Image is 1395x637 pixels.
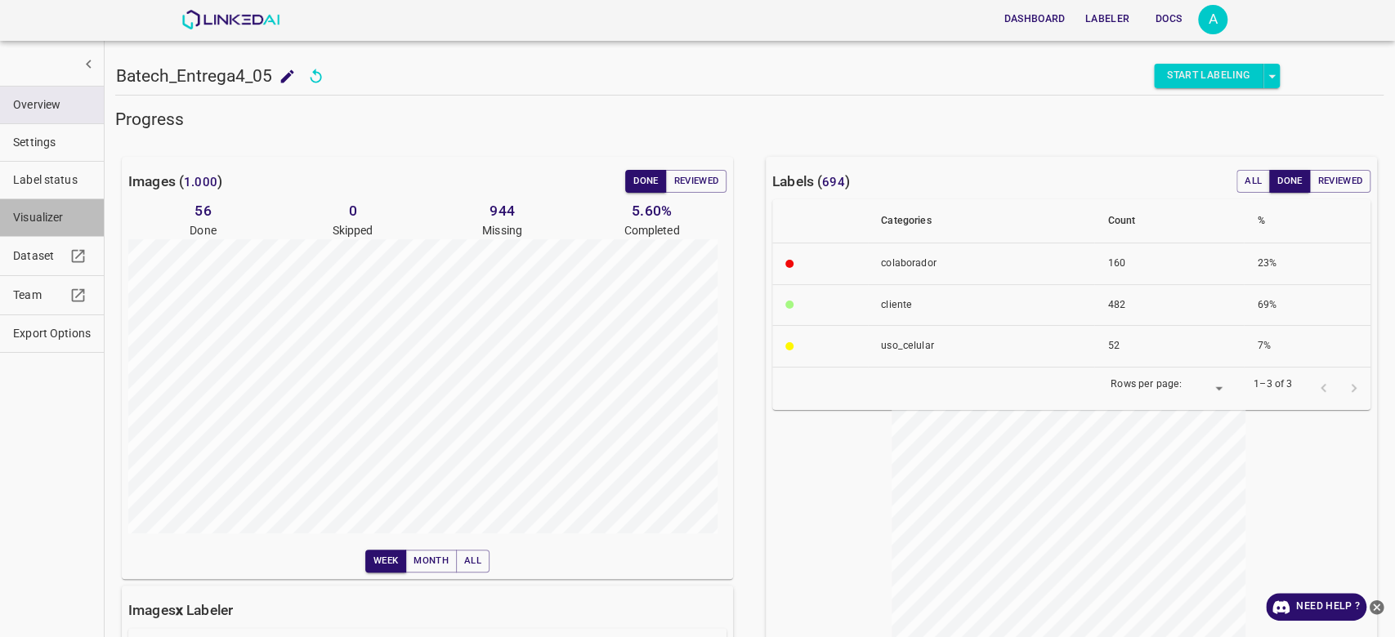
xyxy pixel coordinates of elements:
[13,247,65,265] span: Dataset
[577,222,727,239] p: Completed
[181,10,280,29] img: LinkedAI
[1188,377,1227,399] div: ​
[128,599,233,621] h6: Images Labeler
[1154,64,1280,88] div: split button
[822,175,844,189] span: 694
[577,199,727,222] h6: 5.60 %
[13,325,91,342] span: Export Options
[625,170,666,193] button: Done
[427,199,577,222] h6: 944
[868,284,1094,326] th: cliente
[997,6,1071,33] button: Dashboard
[994,2,1075,36] a: Dashboard
[1154,64,1263,88] button: Start Labeling
[1094,284,1244,326] th: 482
[1269,170,1310,193] button: Done
[115,108,1384,131] h5: Progress
[868,199,1094,243] th: Categories
[1236,170,1270,193] button: All
[427,222,577,239] p: Missing
[1266,593,1366,621] a: Need Help ?
[1111,377,1182,392] p: Rows per page:
[1309,170,1370,193] button: Reviewed
[1075,2,1139,36] a: Labeler
[772,170,850,193] h6: Labels ( )
[405,550,457,572] button: Month
[278,222,427,239] p: Skipped
[1244,199,1370,243] th: %
[184,175,217,189] span: 1.000
[1139,2,1198,36] a: Docs
[74,49,104,79] button: show more
[1254,377,1292,392] p: 1–3 of 3
[1094,243,1244,285] th: 160
[13,209,91,226] span: Visualizer
[13,287,65,304] span: Team
[1142,6,1195,33] button: Docs
[868,326,1094,367] th: uso_celular
[13,171,91,189] span: Label status
[1366,593,1387,621] button: close-help
[1198,5,1227,34] button: Open settings
[1079,6,1136,33] button: Labeler
[1094,326,1244,367] th: 52
[1094,199,1244,243] th: Count
[1198,5,1227,34] div: A
[128,170,222,193] h6: Images ( )
[272,61,302,91] button: add to shopping cart
[1244,243,1370,285] th: 23%
[128,222,278,239] p: Done
[868,243,1094,285] th: colaborador
[456,550,490,572] button: All
[13,134,91,151] span: Settings
[365,550,406,572] button: Week
[1244,284,1370,326] th: 69%
[116,65,272,87] h5: Batech_Entrega4_05
[278,199,427,222] h6: 0
[1263,64,1280,88] button: select role
[665,170,727,193] button: Reviewed
[1244,326,1370,367] th: 7%
[13,96,91,114] span: Overview
[128,199,278,222] h6: 56
[176,602,183,618] b: x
